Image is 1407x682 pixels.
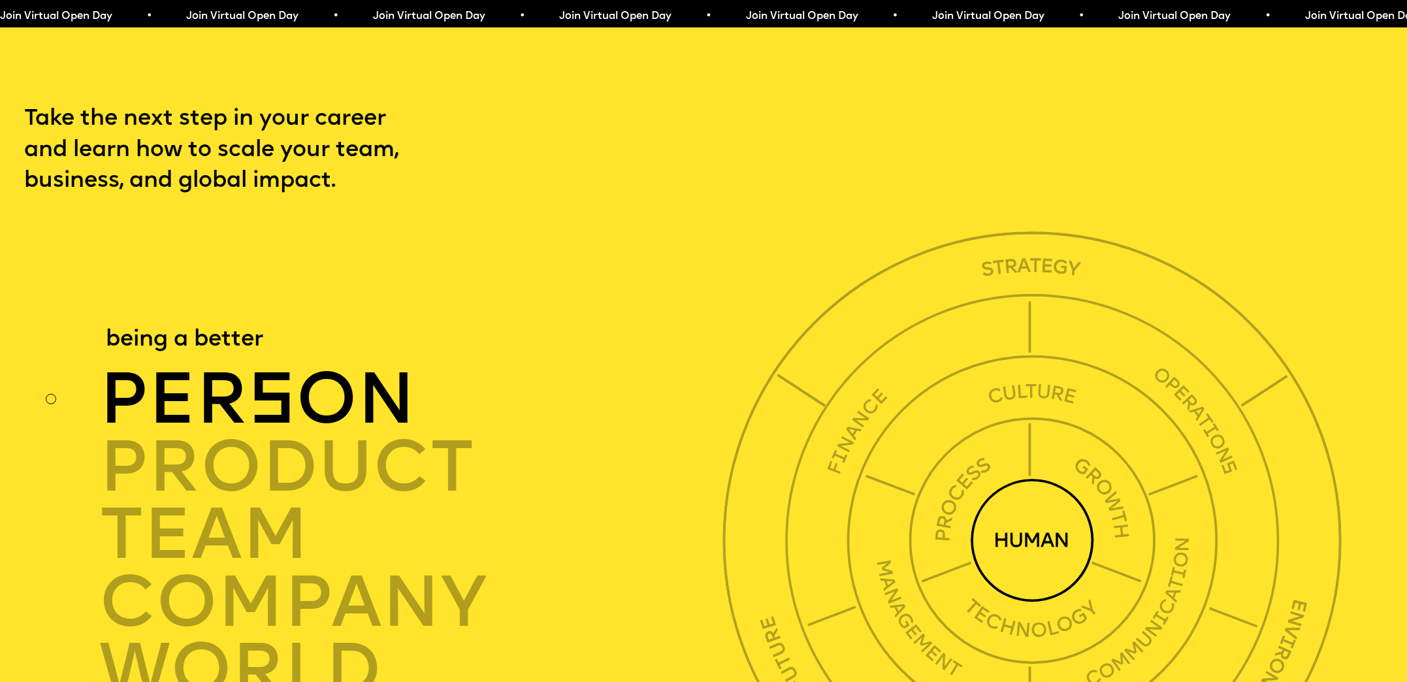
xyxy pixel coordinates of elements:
[99,366,733,434] div: per on
[106,325,263,355] div: being a better
[519,11,525,22] span: •
[892,11,898,22] span: •
[24,104,461,197] p: Take the next step in your career and learn how to scale your team, business, and global impact.
[99,502,733,570] div: TEAM
[332,11,338,22] span: •
[248,368,296,441] span: s
[146,11,152,22] span: •
[99,434,733,502] div: product
[1078,11,1084,22] span: •
[705,11,711,22] span: •
[99,570,733,638] div: company
[1265,11,1271,22] span: •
